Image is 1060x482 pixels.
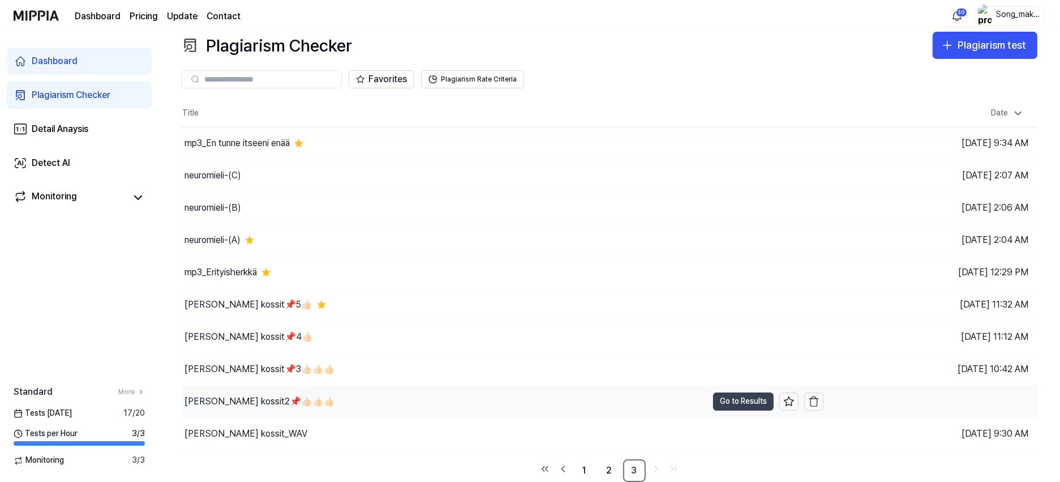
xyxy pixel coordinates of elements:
[32,88,110,102] div: Plagiarism Checker
[7,150,152,177] a: Detect AI
[623,459,646,482] a: 3
[823,321,1037,353] td: [DATE] 11:12 AM
[132,455,145,466] span: 3 / 3
[823,159,1037,191] td: [DATE] 2:07 AM
[713,393,774,411] button: Go to Results
[32,190,77,206] div: Monitoring
[184,233,241,247] div: neuromieli-(A)
[823,256,1037,288] td: [DATE] 12:29 PM
[598,459,621,482] a: 2
[207,10,241,23] a: Contact
[7,48,152,75] a: Dashboard
[184,362,335,376] div: [PERSON_NAME] kossit📌3👍🏻👍🏻👍🏻
[349,70,414,88] button: Favorites
[933,32,1037,59] button: Plagiarism test
[956,8,967,17] div: 30
[986,104,1028,122] div: Date
[32,122,88,136] div: Detail Anaysis
[184,137,290,150] div: mp3_En tunne itseeni enää
[32,156,70,170] div: Detect AI
[14,385,53,399] span: Standard
[14,408,72,419] span: Tests [DATE]
[181,32,352,59] div: Plagiarism Checker
[958,37,1026,54] div: Plagiarism test
[14,455,64,466] span: Monitoring
[118,387,145,397] a: More
[184,298,312,312] div: [PERSON_NAME] kossit📌5👍🏻
[823,191,1037,224] td: [DATE] 2:06 AM
[75,10,121,23] a: Dashboard
[823,385,1037,417] td: [DATE] 10:27 AM
[123,408,145,419] span: 17 / 20
[537,461,553,477] a: Go to first page
[184,169,241,182] div: neuromieli-(C)
[32,54,78,68] div: Dashboard
[167,10,198,23] a: Update
[823,288,1037,321] td: [DATE] 11:32 AM
[7,116,152,143] a: Detail Anaysis
[184,395,335,408] div: [PERSON_NAME] kossit2📌👍🏻👍🏻👍🏻
[648,461,664,477] a: Go to next page
[184,427,307,441] div: [PERSON_NAME] kossit_WAV
[14,428,78,440] span: Tests per Hour
[184,266,257,279] div: mp3_Erityisherkkä
[573,459,596,482] a: 1
[14,190,127,206] a: Monitoring
[948,7,966,25] button: 알림30
[978,5,992,27] img: profile
[555,461,571,477] a: Go to previous page
[823,127,1037,159] td: [DATE] 9:34 AM
[130,10,158,23] button: Pricing
[132,428,145,440] span: 3 / 3
[823,353,1037,385] td: [DATE] 10:42 AM
[181,100,823,127] th: Title
[7,82,152,109] a: Plagiarism Checker
[421,70,524,88] button: Plagiarism Rate Criteria
[974,6,1046,25] button: profileSong_maker_44
[823,224,1037,256] td: [DATE] 2:04 AM
[184,330,313,344] div: [PERSON_NAME] kossit📌4👍🏻
[181,459,1037,482] nav: pagination
[666,461,682,477] a: Go to last page
[823,417,1037,450] td: [DATE] 9:30 AM
[950,9,964,23] img: 알림
[995,9,1039,22] div: Song_maker_44
[184,201,241,215] div: neuromieli-(B)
